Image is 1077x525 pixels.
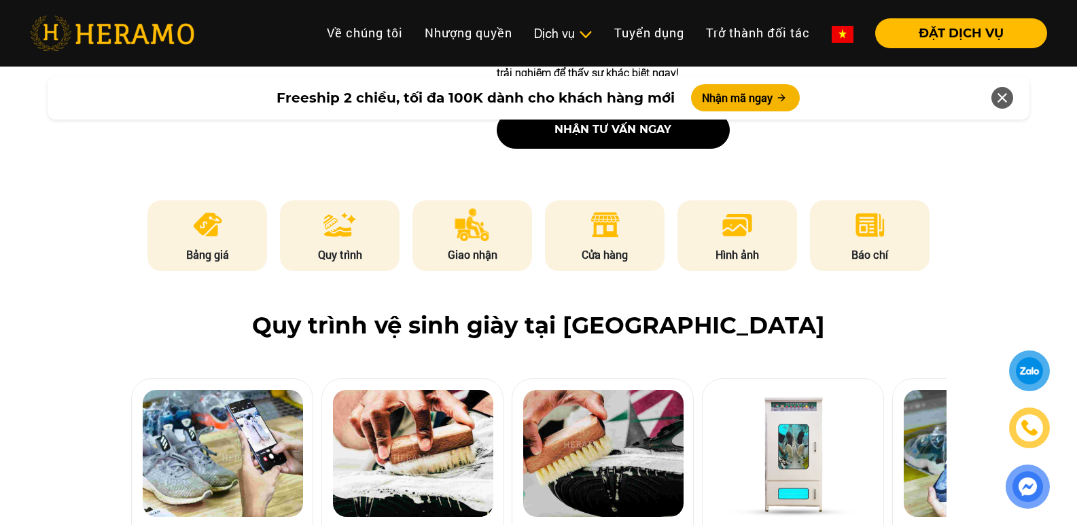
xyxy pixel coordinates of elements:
[695,18,821,48] a: Trở thành đối tác
[545,247,665,263] p: Cửa hàng
[721,209,754,241] img: image.png
[875,18,1047,48] button: ĐẶT DỊCH VỤ
[30,16,194,51] img: heramo-logo.png
[333,390,493,517] img: Heramo quy trinh ve sinh giay ben ngoai ben trong
[677,247,797,263] p: Hình ảnh
[523,390,684,517] img: Heramo quy trinh ve sinh de giay day giay
[280,247,400,263] p: Quy trình
[810,247,930,263] p: Báo chí
[191,209,224,241] img: pricing.png
[603,18,695,48] a: Tuyển dụng
[832,26,853,43] img: vn-flag.png
[578,28,593,41] img: subToggleIcon
[853,209,887,241] img: news.png
[534,24,593,43] div: Dịch vụ
[497,111,730,149] button: nhận tư vấn ngay
[904,390,1064,517] img: Heramo quy trinh ve sinh kiem tra chat luong dong goi
[316,18,414,48] a: Về chúng tôi
[1019,418,1040,437] img: phone-icon
[147,247,267,263] p: Bảng giá
[455,209,490,241] img: delivery.png
[414,18,523,48] a: Nhượng quyền
[143,390,303,517] img: Heramo quy trinh ve sinh giay phan loai gan tag kiem tra
[277,88,675,108] span: Freeship 2 chiều, tối đa 100K dành cho khách hàng mới
[412,247,532,263] p: Giao nhận
[864,27,1047,39] a: ĐẶT DỊCH VỤ
[713,390,874,517] img: Heramo quy trinh ve sinh hap khu mui giay bang may hap uv
[588,209,622,241] img: store.png
[1010,409,1048,446] a: phone-icon
[30,312,1047,340] h2: Quy trình vệ sinh giày tại [GEOGRAPHIC_DATA]
[691,84,800,111] button: Nhận mã ngay
[323,209,356,241] img: process.png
